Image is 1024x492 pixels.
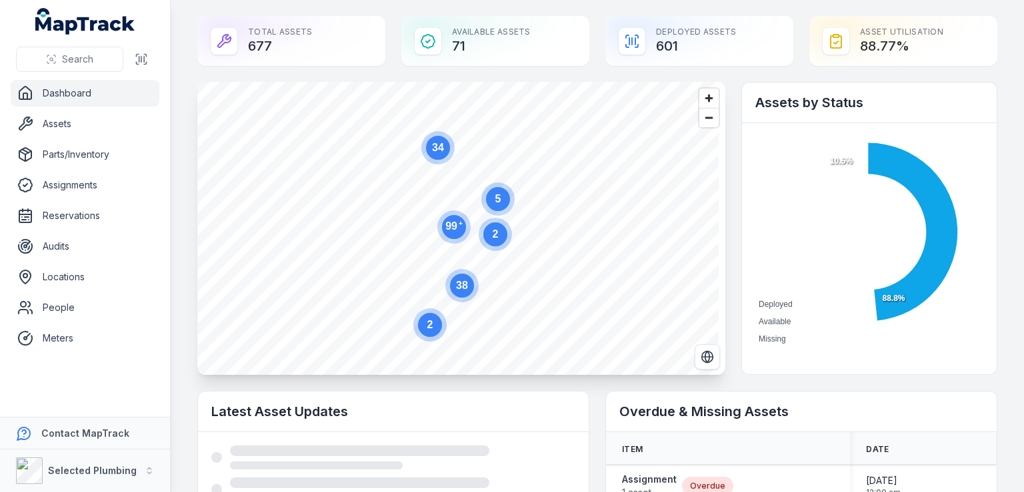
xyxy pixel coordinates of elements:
[619,402,983,421] h2: Overdue & Missing Assets
[699,108,719,127] button: Zoom out
[211,402,575,421] h2: Latest Asset Updates
[759,334,786,344] span: Missing
[11,141,159,168] a: Parts/Inventory
[699,89,719,108] button: Zoom in
[695,344,720,369] button: Switch to Satellite View
[866,444,889,455] span: Date
[445,220,463,232] text: 99
[759,300,793,309] span: Deployed
[62,53,93,66] span: Search
[432,142,444,153] text: 34
[11,172,159,198] a: Assignments
[427,319,433,330] text: 2
[41,427,129,439] strong: Contact MapTrack
[11,111,159,137] a: Assets
[622,473,677,486] strong: Assignment
[11,264,159,290] a: Locations
[197,82,719,375] canvas: Map
[866,474,901,487] span: [DATE]
[759,317,791,326] span: Available
[755,93,983,112] h2: Assets by Status
[11,294,159,321] a: People
[48,465,137,476] strong: Selected Plumbing
[493,228,499,240] text: 2
[11,325,159,352] a: Meters
[11,202,159,229] a: Reservations
[11,80,159,107] a: Dashboard
[459,220,463,227] tspan: +
[11,233,159,260] a: Audits
[495,193,501,204] text: 5
[456,280,468,291] text: 38
[16,47,123,72] button: Search
[35,8,135,35] a: MapTrack
[622,444,643,455] span: Item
